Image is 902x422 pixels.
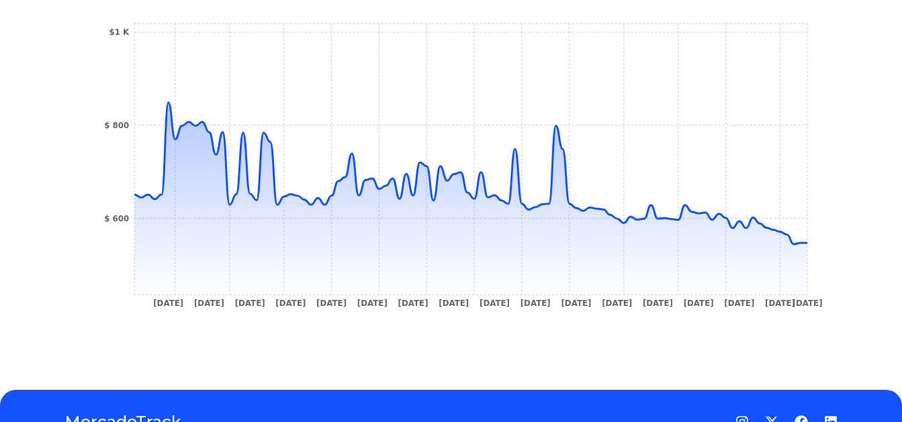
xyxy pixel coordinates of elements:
[104,121,129,130] tspan: $ 800
[793,299,823,308] tspan: [DATE]
[561,299,591,308] tspan: [DATE]
[153,299,183,308] tspan: [DATE]
[109,28,130,37] tspan: $1 K
[480,299,510,308] tspan: [DATE]
[439,299,469,308] tspan: [DATE]
[398,299,429,308] tspan: [DATE]
[275,299,306,308] tspan: [DATE]
[104,214,129,223] tspan: $ 600
[684,299,714,308] tspan: [DATE]
[357,299,388,308] tspan: [DATE]
[194,299,224,308] tspan: [DATE]
[602,299,632,308] tspan: [DATE]
[765,299,795,308] tspan: [DATE]
[521,299,551,308] tspan: [DATE]
[724,299,754,308] tspan: [DATE]
[643,299,673,308] tspan: [DATE]
[316,299,347,308] tspan: [DATE]
[235,299,265,308] tspan: [DATE]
